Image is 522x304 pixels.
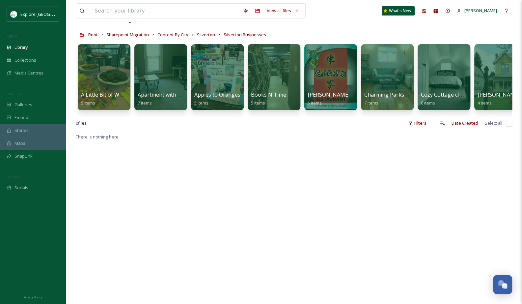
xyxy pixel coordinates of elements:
[138,92,214,106] a: Apartment with a View (airbnb)7 items
[14,57,36,63] span: Collections
[14,127,29,134] span: Stories
[23,295,42,299] span: Privacy Policy
[478,100,492,106] span: 4 items
[485,120,502,126] span: Select all
[493,275,512,294] button: Open Chat
[81,100,95,106] span: 5 items
[81,92,145,106] a: A Little Bit of Wonderland5 items
[23,293,42,301] a: Privacy Policy
[14,102,32,108] span: Galleries
[224,31,266,39] a: Silverton Businesses
[7,91,22,96] span: WIDGETS
[14,185,28,191] span: Socials
[197,31,215,39] a: Silverton
[382,6,415,15] a: What's New
[138,100,152,106] span: 7 items
[405,117,430,130] div: Filters
[88,32,98,38] span: Root
[138,91,214,98] span: Apartment with a View (airbnb)
[197,32,215,38] span: Silverton
[364,100,378,106] span: 7 items
[421,100,435,106] span: 6 items
[106,32,149,38] span: Sharepoint Migration
[91,4,240,18] input: Search your library
[421,91,509,98] span: Cozy Cottage close to town (Airbnb)
[453,4,500,17] a: [PERSON_NAME]
[14,44,28,50] span: Library
[251,92,286,106] a: Books N Time5 items
[194,91,240,98] span: Apples to Oranges
[464,8,497,14] span: [PERSON_NAME]
[14,140,25,146] span: Maps
[14,153,33,159] span: SnapLink
[194,100,208,106] span: 5 items
[7,174,20,179] span: SOCIALS
[7,34,18,39] span: MEDIA
[308,100,322,106] span: 5 items
[157,31,188,39] a: Content By City
[224,32,266,38] span: Silverton Businesses
[308,92,379,106] a: [PERSON_NAME] Restaurant5 items
[20,11,111,17] span: Explore [GEOGRAPHIC_DATA][PERSON_NAME]
[76,134,120,140] span: There is nothing here.
[11,11,17,17] img: north%20marion%20account.png
[364,91,459,98] span: Charming Parkside Bungalow (Airbnb)
[251,91,286,98] span: Books N Time
[364,92,459,106] a: Charming Parkside Bungalow (Airbnb)7 items
[263,4,302,17] a: View all files
[421,92,509,106] a: Cozy Cottage close to town (Airbnb)6 items
[76,120,87,126] span: 0 file s
[106,31,149,39] a: Sharepoint Migration
[157,32,188,38] span: Content By City
[448,117,481,130] div: Date Created
[251,100,265,106] span: 5 items
[194,92,240,106] a: Apples to Oranges5 items
[14,70,43,76] span: Media Centres
[308,91,379,98] span: [PERSON_NAME] Restaurant
[81,91,145,98] span: A Little Bit of Wonderland
[14,114,31,121] span: Embeds
[88,31,98,39] a: Root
